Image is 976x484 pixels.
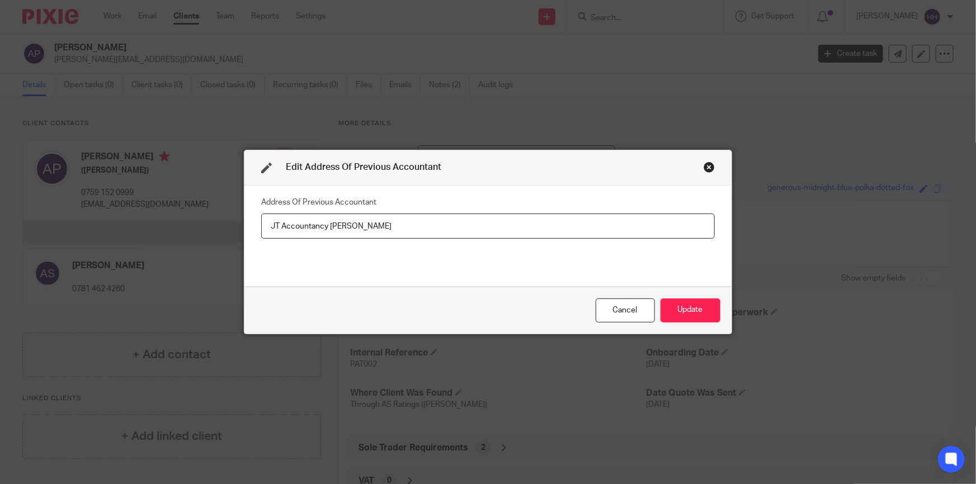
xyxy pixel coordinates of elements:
button: Update [661,298,720,322]
div: Close this dialog window [596,298,655,322]
span: Edit Address Of Previous Accountant [286,163,441,172]
input: Address Of Previous Accountant [261,213,715,239]
label: Address Of Previous Accountant [261,197,376,208]
div: Close this dialog window [704,162,715,173]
